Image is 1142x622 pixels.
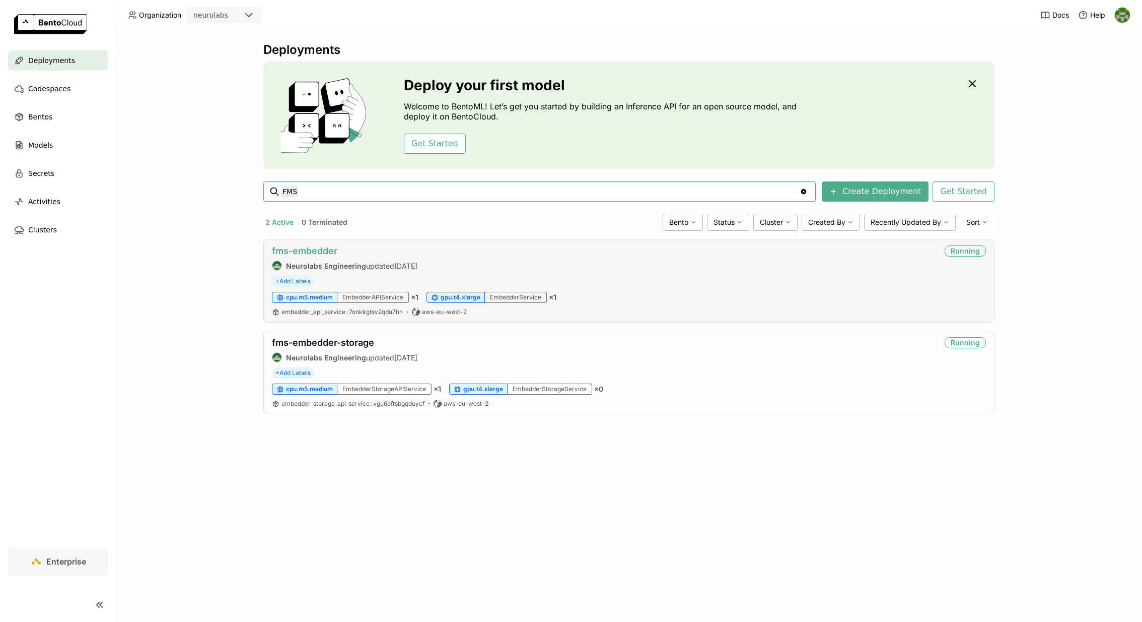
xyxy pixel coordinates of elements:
span: [DATE] [394,262,417,270]
div: Deployments [263,42,994,57]
span: Docs [1052,11,1069,20]
span: : [346,308,348,316]
span: Created By [808,218,845,227]
div: updated [272,261,417,271]
div: Created By [802,214,860,231]
a: Models [8,135,108,155]
span: +Add Labels [272,276,314,287]
span: × 1 [434,385,441,394]
span: Sort [966,218,980,227]
span: Cluster [760,218,783,227]
p: Welcome to BentoML! Let’s get you started by building an Inference API for an open source model, ... [404,101,802,121]
div: EmbedderService [485,292,547,303]
span: embedder_api_service 7onkkgtsv2qdu7hn [281,308,403,316]
strong: Neurolabs Engineering [286,262,366,270]
img: cover onboarding [271,78,380,153]
span: aws-eu-west-2 [422,308,467,316]
span: Secrets [28,167,54,179]
span: Models [28,139,53,151]
a: Activities [8,192,108,212]
span: [DATE] [394,353,417,362]
a: embedder_storage_api_service:vgu6oftsbgqduycf [281,400,424,408]
span: gpu.t4.xlarge [463,385,503,393]
img: Neurolabs Engineering [272,261,281,270]
input: Selected neurolabs. [229,11,230,21]
div: neurolabs [193,10,228,20]
span: Deployments [28,54,75,67]
span: gpu.t4.xlarge [441,293,480,301]
svg: Clear value [800,188,808,196]
span: × 0 [594,385,603,394]
span: +Add Labels [272,367,314,379]
span: Activities [28,196,60,208]
span: Clusters [28,224,57,236]
span: Bento [669,218,688,227]
input: Search [281,183,800,200]
span: Codespaces [28,83,70,95]
a: Codespaces [8,79,108,99]
span: Recently Updated By [871,218,941,227]
div: Running [945,337,986,348]
img: logo [14,14,87,34]
span: cpu.m5.medium [286,385,333,393]
span: Enterprise [46,556,86,567]
a: Secrets [8,163,108,183]
div: Recently Updated By [864,214,956,231]
div: Sort [960,214,994,231]
a: fms-embedder-storage [272,337,374,348]
a: Enterprise [8,547,108,576]
a: Bentos [8,107,108,127]
div: Running [945,245,986,257]
span: aws-eu-west-2 [444,400,488,408]
button: Create Deployment [822,181,929,202]
a: Clusters [8,220,108,240]
span: Bentos [28,111,52,123]
div: Cluster [753,214,798,231]
strong: Neurolabs Engineering [286,353,366,362]
div: Status [707,214,749,231]
a: Docs [1040,10,1069,20]
span: embedder_storage_api_service vgu6oftsbgqduycf [281,400,424,407]
div: EmbedderAPIService [337,292,409,303]
a: Deployments [8,50,108,71]
h3: Deploy your first model [404,77,802,93]
img: Neurolabs Engineering [272,353,281,362]
div: updated [272,352,417,362]
span: × 1 [411,293,418,302]
div: EmbedderStorageAPIService [337,384,432,395]
span: Help [1090,11,1105,20]
button: Get Started [933,181,994,202]
span: : [371,400,372,407]
img: Toby Thomas [1115,8,1130,23]
a: embedder_api_service:7onkkgtsv2qdu7hn [281,308,403,316]
span: Status [713,218,735,227]
a: fms-embedder [272,245,337,256]
div: Help [1078,10,1105,20]
span: Organization [139,11,181,20]
span: cpu.m5.medium [286,293,333,301]
button: 2 Active [263,216,296,229]
div: Bento [663,214,703,231]
button: 0 Terminated [300,216,349,229]
button: Get Started [404,134,466,154]
span: × 1 [549,293,556,302]
div: EmbedderStorageService [508,384,592,395]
